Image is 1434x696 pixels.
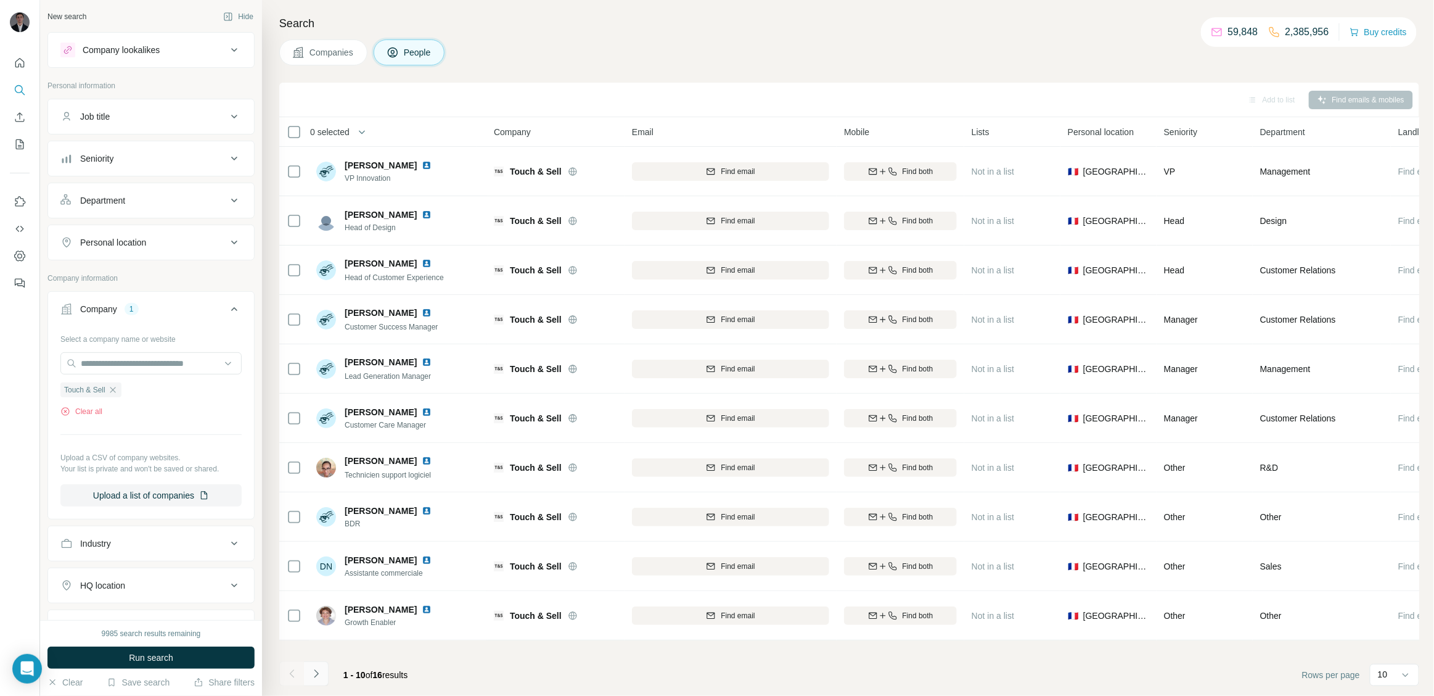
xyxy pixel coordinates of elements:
img: Logo of Touch & Sell [494,364,504,374]
button: Find email [632,409,829,428]
span: Not in a list [972,611,1014,621]
p: Personal information [47,80,255,91]
span: Find email [721,363,755,375]
img: LinkedIn logo [422,308,432,318]
span: [GEOGRAPHIC_DATA] [1083,412,1149,425]
img: LinkedIn logo [422,407,432,417]
span: of [366,670,373,680]
img: LinkedIn logo [422,506,432,516]
button: Find email [632,508,829,526]
span: Other [1164,512,1186,522]
span: 🇫🇷 [1068,363,1078,375]
button: Job title [48,102,254,131]
img: Logo of Touch & Sell [494,413,504,423]
span: 🇫🇷 [1068,560,1078,573]
span: Touch & Sell [510,215,562,227]
span: Touch & Sell [510,165,562,178]
span: Find both [903,462,933,473]
button: Buy credits [1350,23,1407,41]
button: Share filters [194,676,255,689]
button: Dashboard [10,245,30,267]
span: Not in a list [972,167,1014,176]
span: BDR [345,518,446,529]
span: [PERSON_NAME] [345,257,417,270]
span: Lead Generation Manager [345,372,431,381]
div: Personal location [80,236,146,249]
span: R&D [1260,462,1279,474]
button: Find both [844,261,957,280]
span: Touch & Sell [510,610,562,622]
span: [PERSON_NAME] [345,209,417,221]
span: Companies [309,46,354,59]
div: Department [80,194,125,207]
img: LinkedIn logo [422,160,432,170]
span: Find both [903,512,933,523]
span: 🇫🇷 [1068,215,1078,227]
p: 59,848 [1228,25,1258,39]
button: HQ location [48,571,254,600]
img: Avatar [316,260,336,280]
button: Company1 [48,294,254,329]
button: Find both [844,310,957,329]
span: Not in a list [972,413,1014,423]
button: Find email [632,212,829,230]
span: Customer Relations [1260,264,1336,276]
span: 🇫🇷 [1068,610,1078,622]
button: Company lookalikes [48,35,254,65]
img: Logo of Touch & Sell [494,463,504,473]
span: Management [1260,363,1311,375]
span: [GEOGRAPHIC_DATA] [1083,165,1149,178]
span: [PERSON_NAME] [345,455,417,467]
span: Other [1164,611,1186,621]
h4: Search [279,15,1419,32]
span: [PERSON_NAME] [345,603,417,616]
img: Avatar [316,359,336,379]
span: Not in a list [972,364,1014,374]
img: LinkedIn logo [422,210,432,220]
div: DN [316,557,336,576]
span: Touch & Sell [510,412,562,425]
button: Seniority [48,144,254,173]
span: 🇫🇷 [1068,313,1078,326]
span: Mobile [844,126,869,138]
span: Find email [721,610,755,621]
span: Not in a list [972,463,1014,473]
img: Avatar [316,310,336,329]
span: VP Innovation [345,173,446,184]
span: Touch & Sell [510,560,562,573]
span: [GEOGRAPHIC_DATA] [1083,462,1149,474]
span: [GEOGRAPHIC_DATA] [1083,313,1149,326]
img: Logo of Touch & Sell [494,561,504,571]
button: Personal location [48,228,254,257]
button: Find both [844,557,957,576]
span: [PERSON_NAME] [345,356,417,368]
img: Logo of Touch & Sell [494,167,504,176]
span: [GEOGRAPHIC_DATA] [1083,363,1149,375]
span: People [404,46,432,59]
span: [GEOGRAPHIC_DATA] [1083,560,1149,573]
span: Find email [721,215,755,226]
button: Find email [632,162,829,181]
span: [PERSON_NAME] [345,505,417,517]
button: Annual revenue ($) [48,613,254,642]
span: Customer Relations [1260,412,1336,425]
img: LinkedIn logo [422,456,432,466]
span: Find email [721,462,755,473]
span: Department [1260,126,1305,138]
button: Find both [844,508,957,526]
button: Find email [632,607,829,625]
span: 🇫🇷 [1068,462,1078,474]
span: [PERSON_NAME] [345,554,417,566]
span: Find both [903,413,933,424]
button: Find email [632,261,829,280]
span: Find email [721,314,755,325]
span: Find both [903,363,933,375]
span: Touch & Sell [64,384,105,396]
span: Not in a list [972,315,1014,325]
span: Find email [721,512,755,523]
div: Company [80,303,117,315]
span: Email [632,126,653,138]
span: Customer Relations [1260,313,1336,326]
button: Find both [844,458,957,477]
button: Use Surfe API [10,218,30,240]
